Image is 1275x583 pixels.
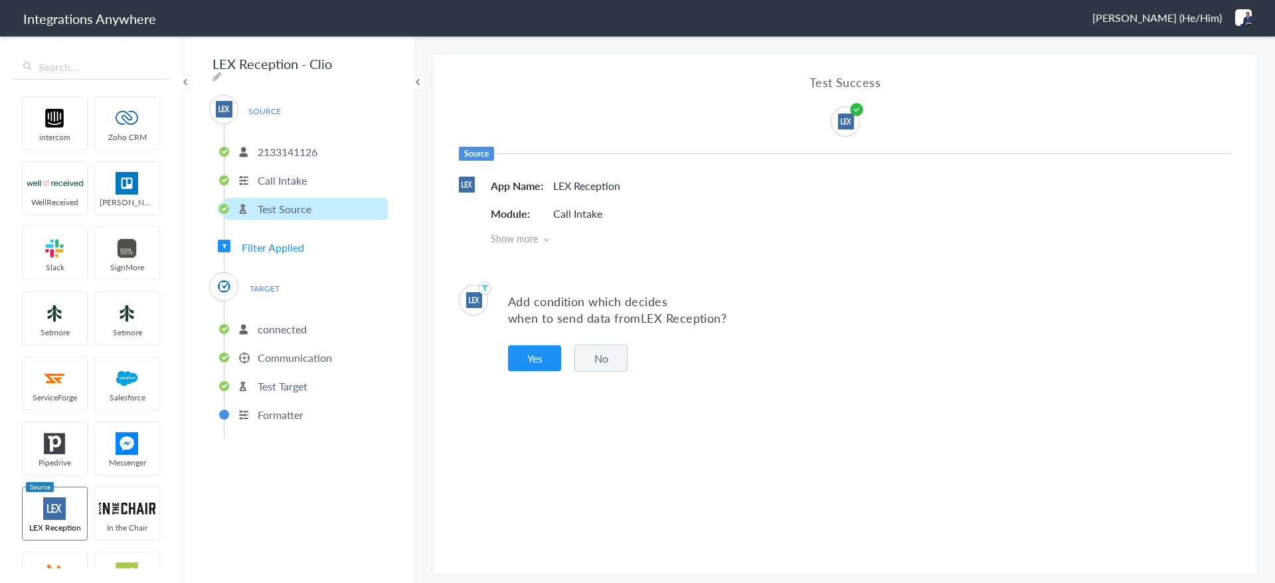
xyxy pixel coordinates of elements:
[1092,10,1222,25] span: [PERSON_NAME] (He/Him)
[27,302,83,325] img: setmoreNew.jpg
[13,54,169,80] input: Search...
[239,280,290,297] span: TARGET
[258,201,311,216] p: Test Source
[242,240,304,255] span: Filter Applied
[23,392,87,403] span: ServiceForge
[99,367,155,390] img: salesforce-logo.svg
[459,74,1231,90] h4: Test Success
[459,177,475,193] img: lex-app-logo.svg
[553,206,602,221] p: Call Intake
[27,497,83,520] img: lex-app-logo.svg
[99,497,155,520] img: inch-logo.svg
[23,9,156,28] h1: Integrations Anywhere
[95,262,159,273] span: SignMore
[99,107,155,129] img: zoho-logo.svg
[258,321,307,337] p: connected
[466,292,482,308] img: lex-app-logo.svg
[641,309,721,326] span: LEX Reception
[216,278,232,295] img: clio-logo.svg
[258,144,317,159] p: 2133141126
[27,367,83,390] img: serviceforge-icon.png
[99,302,155,325] img: setmoreNew.jpg
[216,101,232,118] img: lex-app-logo.svg
[23,197,87,208] span: WellReceived
[27,107,83,129] img: intercom-logo.svg
[459,147,494,161] h6: Source
[239,102,290,120] span: SOURCE
[95,131,159,143] span: Zoho CRM
[258,378,307,394] p: Test Target
[95,197,159,208] span: [PERSON_NAME]
[27,432,83,455] img: pipedrive.png
[99,237,155,260] img: signmore-logo.png
[23,131,87,143] span: intercom
[491,178,551,193] h5: App Name
[27,237,83,260] img: slack-logo.svg
[99,432,155,455] img: FBM.png
[258,173,307,188] p: Call Intake
[23,457,87,468] span: Pipedrive
[491,206,551,221] h5: Module
[574,345,628,372] button: No
[95,522,159,533] span: In the Chair
[491,232,1231,245] span: Show more
[838,114,854,129] img: lex-app-logo.svg
[99,172,155,195] img: trello.png
[508,293,1231,326] p: Add condition which decides when to send data from ?
[553,178,620,193] p: LEX Reception
[1235,9,1252,26] img: dffc7c24-452a-452c-b3c2-fb5d2303e76d.png
[95,392,159,403] span: Salesforce
[95,327,159,338] span: Setmore
[27,172,83,195] img: wr-logo.svg
[23,262,87,273] span: Slack
[95,457,159,468] span: Messenger
[23,327,87,338] span: Setmore
[23,522,87,533] span: LEX Reception
[258,407,303,422] p: Formatter
[258,350,332,365] p: Communication
[508,345,561,371] button: Yes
